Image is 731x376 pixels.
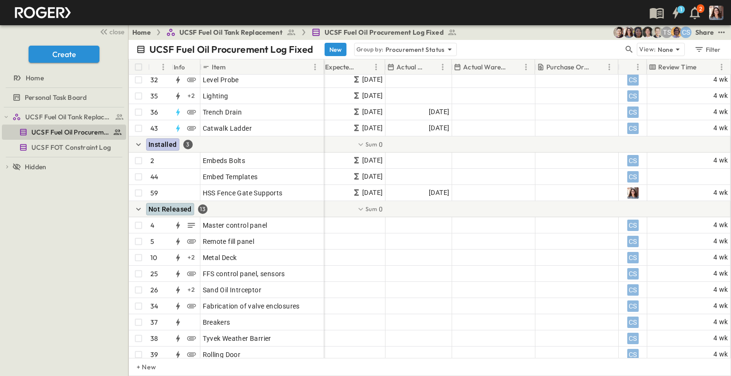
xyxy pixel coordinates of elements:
div: UCSF FOT Constraint Logtest [2,140,126,155]
p: 39 [150,350,158,359]
img: Profile Picture [627,187,639,199]
span: 4 wk [713,90,728,101]
span: 4 wk [713,349,728,360]
span: 4 wk [713,268,728,279]
span: Lighting [203,91,228,101]
p: 10 [150,253,157,262]
button: Menu [437,61,448,73]
div: + 2 [186,252,197,263]
p: 2 [150,156,154,165]
span: [DATE] [362,187,383,198]
span: UCSF FOT Constraint Log [31,143,111,152]
p: 25 [150,269,158,279]
span: [DATE] [362,171,383,182]
span: [DATE] [362,123,383,134]
p: Actual Arrival [396,62,425,72]
div: CS [627,236,639,247]
p: Group by: [356,45,384,54]
span: 4 wk [713,284,728,295]
span: 4 wk [713,74,728,85]
p: 36 [150,107,158,117]
p: 35 [150,91,158,101]
div: Tom Scally Jr (tscallyjr@herrero.com) [661,27,672,38]
p: UCSF Fuel Oil Procurement Log Fixed [149,43,313,56]
div: CS [627,300,639,312]
button: 1 [666,4,685,21]
span: 4 wk [713,220,728,231]
button: Menu [520,61,532,73]
p: Procurement Status [385,45,445,54]
button: New [325,43,346,56]
span: Not Released [148,205,192,213]
button: Sort [152,62,162,72]
img: Graciela Ortiz (gortiz@herrero.com) [632,27,644,38]
div: CS [627,268,639,280]
button: Sort [698,62,709,72]
span: UCSF Fuel Oil Procurement Log Fixed [325,28,444,37]
div: + 2 [186,284,197,296]
button: Sort [360,62,370,72]
div: CS [627,317,639,328]
div: CS [627,123,639,134]
p: 2 [699,5,702,13]
img: Karen Gemmill (kgemmill@herrero.com) [623,27,634,38]
p: Actual Warehoused [463,62,508,72]
div: CS [627,74,639,86]
div: Share [695,28,714,37]
a: Personal Task Board [2,91,124,104]
p: View: [639,44,656,55]
div: Claire Smythe (csmythe@herrero.com) [680,27,691,38]
img: Profile Picture [709,6,723,20]
p: None [658,45,673,54]
a: UCSF Fuel Oil Procurement Log Fixed [2,125,124,139]
div: Owner [618,59,647,75]
div: 13 [198,204,207,214]
p: 37 [150,318,158,327]
div: Info [174,54,185,80]
a: Home [2,71,124,85]
span: Trench Drain [203,107,242,117]
span: 4 wk [713,123,728,134]
span: FFS control panel, sensors [203,269,285,279]
button: Menu [716,61,727,73]
span: [DATE] [362,106,383,117]
span: Personal Task Board [25,93,87,102]
img: Alex Cardenas (acardenas@herrero.com) [613,27,625,38]
span: 4 wk [713,333,728,344]
p: 43 [150,124,158,133]
p: Expected Arrival [325,62,358,72]
img: David Dachauer (ddachauer@herrero.com) [652,27,663,38]
button: Menu [632,61,643,73]
span: Rolling Door [203,350,241,359]
p: 44 [150,172,158,182]
span: [DATE] [362,74,383,85]
span: [DATE] [429,123,449,134]
button: Sort [426,62,437,72]
span: Sand Oil Intrceptor [203,285,262,295]
p: Sum [365,140,377,149]
span: Breakers [203,318,230,327]
span: UCSF Fuel Oil Tank Replacement [25,112,112,122]
a: UCSF Fuel Oil Tank Replacement [166,28,296,37]
span: close [109,27,124,37]
button: Sort [593,62,603,72]
button: Menu [158,61,169,73]
span: [DATE] [362,155,383,166]
a: UCSF Fuel Oil Procurement Log Fixed [311,28,457,37]
span: Level Probe [203,75,239,85]
p: 34 [150,301,158,311]
span: UCSF Fuel Oil Procurement Log Fixed [31,127,109,137]
p: Review Time [658,62,696,72]
div: # [148,59,172,75]
span: 4 wk [713,106,728,117]
p: 5 [150,237,154,246]
p: Purchase Order File [546,62,591,72]
p: Sum [365,204,377,214]
span: 4 wk [713,252,728,263]
p: 32 [150,75,158,85]
span: 4 wk [713,187,728,198]
p: + New [137,362,142,372]
button: Sort [510,62,520,72]
span: Hidden [25,162,46,172]
button: Menu [309,61,321,73]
